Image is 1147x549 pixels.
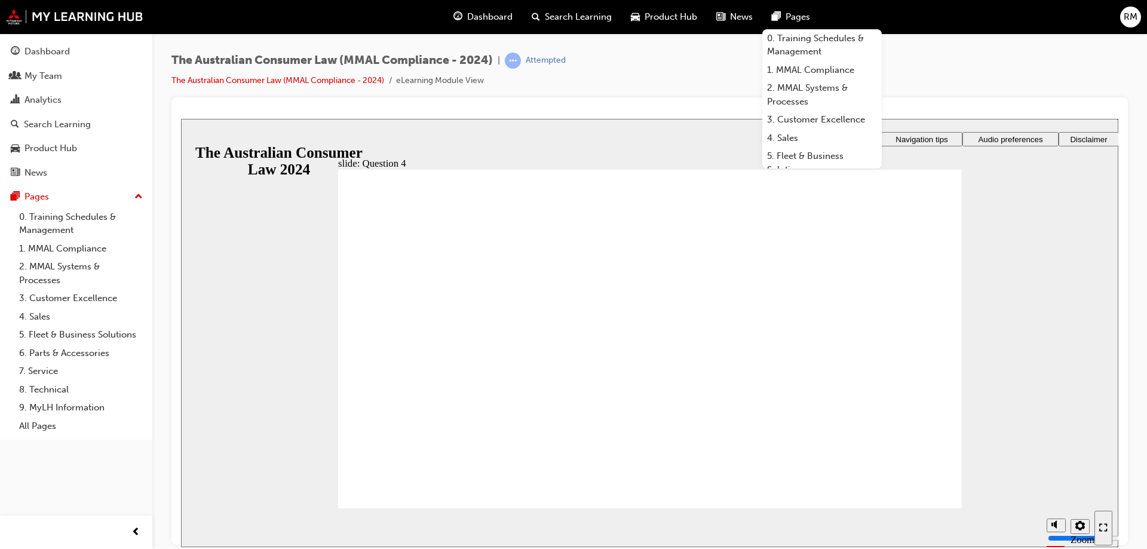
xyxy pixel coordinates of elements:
[878,13,938,27] button: Disclaimer
[396,74,484,88] li: eLearning Module View
[913,389,931,428] nav: slide navigation
[5,137,148,160] a: Product Hub
[14,308,148,326] a: 4. Sales
[505,53,521,69] span: learningRecordVerb_ATTEMPT-icon
[24,45,70,59] div: Dashboard
[526,55,566,66] div: Attempted
[762,5,820,29] a: pages-iconPages
[5,186,148,208] button: Pages
[131,525,140,540] span: prev-icon
[781,13,878,27] button: Audio preferences
[545,10,612,24] span: Search Learning
[24,190,49,204] div: Pages
[6,9,143,24] img: mmal
[5,38,148,186] button: DashboardMy TeamAnalyticsSearch LearningProduct HubNews
[11,119,19,130] span: search-icon
[5,41,148,63] a: Dashboard
[14,381,148,399] a: 8. Technical
[762,129,882,148] a: 4. Sales
[24,142,77,155] div: Product Hub
[11,95,20,106] span: chart-icon
[14,398,148,417] a: 9. MyLH Information
[762,29,882,61] a: 0. Training Schedules & Management
[11,71,20,82] span: people-icon
[171,75,384,85] a: The Australian Consumer Law (MMAL Compliance - 2024)
[762,147,882,179] a: 5. Fleet & Business Solutions
[24,166,47,180] div: News
[5,162,148,184] a: News
[14,417,148,435] a: All Pages
[714,16,766,25] span: Navigation tips
[14,362,148,381] a: 7. Service
[762,111,882,129] a: 3. Customer Excellence
[14,240,148,258] a: 1. MMAL Compliance
[498,54,500,68] span: |
[5,89,148,111] a: Analytics
[762,79,882,111] a: 2. MMAL Systems & Processes
[890,400,909,415] button: Settings
[24,93,62,107] div: Analytics
[5,114,148,136] a: Search Learning
[772,10,781,24] span: pages-icon
[11,47,20,57] span: guage-icon
[14,344,148,363] a: 6. Parts & Accessories
[532,10,540,24] span: search-icon
[762,61,882,79] a: 1. MMAL Compliance
[631,10,640,24] span: car-icon
[797,16,861,25] span: Audio preferences
[14,289,148,308] a: 3. Customer Excellence
[1120,7,1141,27] button: RM
[14,208,148,240] a: 0. Training Schedules & Management
[453,10,462,24] span: guage-icon
[889,16,926,25] span: Disclaimer
[24,69,62,83] div: My Team
[730,10,753,24] span: News
[467,10,513,24] span: Dashboard
[867,415,944,424] input: volume
[700,13,781,27] button: Navigation tips
[621,5,707,29] a: car-iconProduct Hub
[645,10,697,24] span: Product Hub
[11,192,20,203] span: pages-icon
[1124,10,1137,24] span: RM
[890,415,913,450] label: Zoom to fit
[5,65,148,87] a: My Team
[716,10,725,24] span: news-icon
[860,389,907,428] div: misc controls
[11,143,20,154] span: car-icon
[171,54,493,68] span: The Australian Consumer Law (MMAL Compliance - 2024)
[134,189,143,205] span: up-icon
[786,10,810,24] span: Pages
[866,400,885,413] button: Mute (Ctrl+Alt+M)
[11,168,20,179] span: news-icon
[707,5,762,29] a: news-iconNews
[14,326,148,344] a: 5. Fleet & Business Solutions
[913,392,931,427] button: Enter full-screen (Ctrl+Alt+F)
[24,118,91,131] div: Search Learning
[14,257,148,289] a: 2. MMAL Systems & Processes
[444,5,522,29] a: guage-iconDashboard
[522,5,621,29] a: search-iconSearch Learning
